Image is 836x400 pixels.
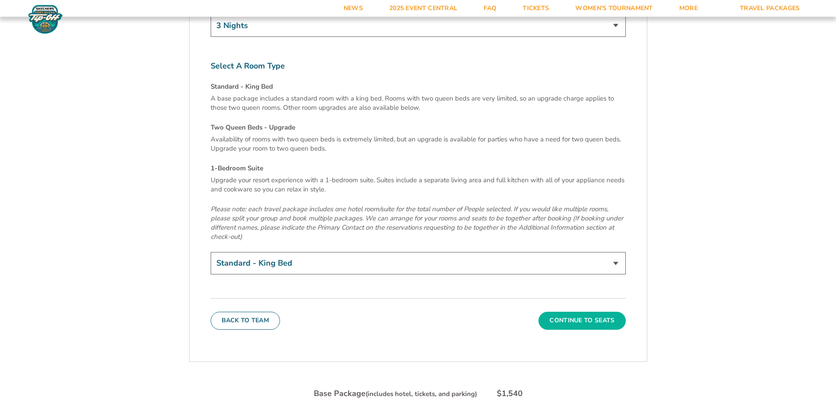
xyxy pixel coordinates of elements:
h4: 1-Bedroom Suite [211,164,626,173]
button: Continue To Seats [538,312,625,329]
img: Fort Myers Tip-Off [26,4,65,34]
h4: Two Queen Beds - Upgrade [211,123,626,132]
button: Back To Team [211,312,280,329]
em: Please note: each travel package includes one hotel room/suite for the total number of People sel... [211,205,623,241]
p: Upgrade your resort experience with a 1-bedroom suite. Suites include a separate living area and ... [211,176,626,194]
small: (includes hotel, tickets, and parking) [366,389,477,398]
div: $1,540 [497,388,523,399]
label: Select A Room Type [211,61,626,72]
p: Availability of rooms with two queen beds is extremely limited, but an upgrade is available for p... [211,135,626,153]
h4: Standard - King Bed [211,82,626,91]
p: A base package includes a standard room with a king bed. Rooms with two queen beds are very limit... [211,94,626,112]
div: Base Package [314,388,477,399]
